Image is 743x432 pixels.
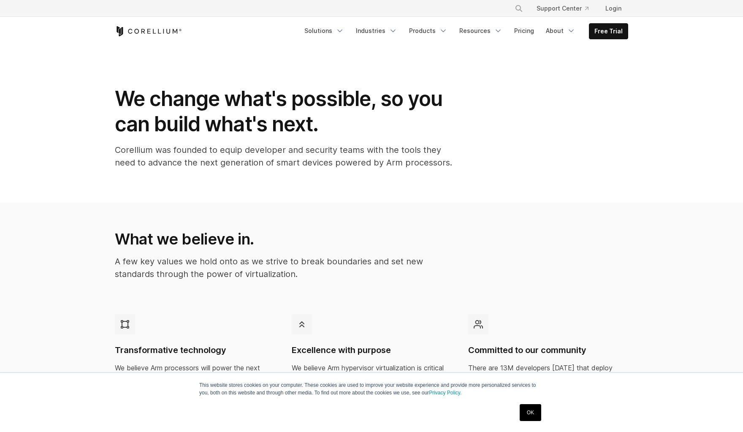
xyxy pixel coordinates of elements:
[530,1,595,16] a: Support Center
[589,24,628,39] a: Free Trial
[599,1,628,16] a: Login
[115,86,453,137] h1: We change what's possible, so you can build what's next.
[404,23,453,38] a: Products
[504,1,628,16] div: Navigation Menu
[292,363,452,413] p: We believe Arm hypervisor virtualization is critical technology for developers and security teams...
[468,345,628,356] h4: Committed to our community
[511,1,526,16] button: Search
[115,230,451,248] h2: What we believe in.
[351,23,402,38] a: Industries
[509,23,539,38] a: Pricing
[299,23,628,39] div: Navigation Menu
[292,345,452,356] h4: Excellence with purpose
[115,26,182,36] a: Corellium Home
[429,390,461,396] a: Privacy Policy.
[520,404,541,421] a: OK
[541,23,580,38] a: About
[115,255,451,280] p: A few key values we hold onto as we strive to break boundaries and set new standards through the ...
[115,345,275,356] h4: Transformative technology
[115,144,453,169] p: Corellium was founded to equip developer and security teams with the tools they need to advance t...
[454,23,507,38] a: Resources
[199,381,544,397] p: This website stores cookies on your computer. These cookies are used to improve your website expe...
[115,363,275,413] p: We believe Arm processors will power the next massive wave of mobile and IoT smart devices, expon...
[299,23,349,38] a: Solutions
